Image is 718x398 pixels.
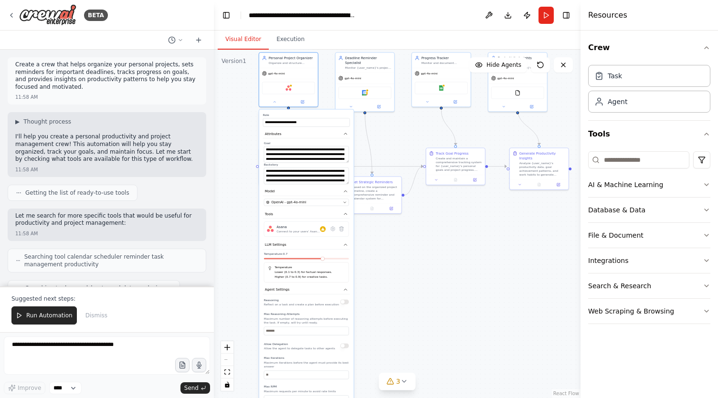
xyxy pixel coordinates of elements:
span: Hide Agents [486,61,521,69]
span: OpenAI - gpt-4o-mini [271,200,306,205]
span: Searching tool calendar scheduler reminder task management productivity [24,253,198,268]
div: Agent [608,97,627,106]
div: AI & Machine Learning [588,180,663,189]
button: Open in side panel [365,104,392,109]
button: Open in side panel [383,206,399,211]
button: Switch to previous chat [164,34,187,46]
div: BETA [84,10,108,21]
div: Integrations [588,256,628,265]
button: Tools [588,121,710,147]
button: Open in side panel [466,177,483,183]
div: Progress TrackerMonitor and document {user_name}'s progress on personal goals and projects by mai... [412,52,471,107]
div: File & Document [588,230,644,240]
h4: Resources [588,10,627,21]
span: Run Automation [26,312,73,319]
a: React Flow attribution [553,391,579,396]
button: Tools [263,209,350,219]
label: Role [263,113,350,117]
button: Open in side panel [442,99,469,105]
div: Track Goal Progress [436,151,469,156]
h5: Temperature [268,265,345,269]
div: Tools [588,147,710,332]
span: gpt-4o-mini [421,72,438,75]
button: Integrations [588,248,710,273]
button: No output available [362,206,382,211]
span: Thought process [23,118,71,126]
button: zoom in [221,341,233,354]
div: Generate Productivity Insights [519,151,566,160]
span: gpt-4o-mini [345,76,361,80]
span: 3 [396,377,401,386]
img: Asana [267,225,274,232]
p: Allow the agent to delegate tasks to other agents [264,346,335,350]
button: Database & Data [588,198,710,222]
img: FileReadTool [515,90,520,95]
button: Agent Settings [263,285,350,294]
div: Create and maintain a comprehensive tracking system for {user_name}'s personal goals and project ... [436,157,482,172]
button: Hide right sidebar [560,9,573,22]
span: LLM Settings [265,242,286,247]
button: toggle interactivity [221,378,233,391]
button: Model [263,187,350,196]
g: Edge from f5bdda2a-3971-46bd-8eae-c94b4c09a570 to 375c8c38-351e-45f7-b371-249c50c9b21b [488,164,507,169]
div: Productivity Insights AnalystAnalyze {user_name}'s productivity patterns, work habits, and goal a... [488,52,548,112]
button: File & Document [588,223,710,248]
button: Configure tool [328,224,337,233]
div: Web Scraping & Browsing [588,306,674,316]
div: Personal Project OrganizerOrganize and structure {user_name}'s personal projects by creating deta... [259,52,318,107]
button: Hide left sidebar [220,9,233,22]
div: Track Goal ProgressCreate and maintain a comprehensive tracking system for {user_name}'s personal... [426,147,486,185]
p: Create a crew that helps organize your personal projects, sets reminders for important deadlines,... [15,61,199,91]
button: Open in side panel [289,99,316,105]
span: Getting the list of ready-to-use tools [25,189,129,197]
div: Monitor {user_name}'s project deadlines and create strategic reminders and calendar events to ens... [345,66,391,70]
p: Higher (0.7 to 0.9) for creative tasks. [275,275,345,280]
div: Generate Productivity InsightsAnalyze {user_name}'s productivity data, goal achievement patterns,... [509,147,569,190]
div: Analyze {user_name}'s productivity data, goal achievement patterns, and work habits to generate a... [519,161,566,177]
span: gpt-4o-mini [497,76,514,80]
p: Maximum iterations before the agent must provide its best answer [264,361,349,368]
g: Edge from 203d8dda-e598-4b39-a14e-357e8d677b03 to f5bdda2a-3971-46bd-8eae-c94b4c09a570 [439,109,458,145]
nav: breadcrumb [249,10,356,20]
div: Monitor and document {user_name}'s progress on personal goals and projects by maintaining detaile... [422,61,468,65]
button: Execution [269,30,312,50]
p: I'll help you create a personal productivity and project management crew! This automation will he... [15,133,199,163]
div: 11:58 AM [15,166,38,173]
div: Personal Project Organizer [269,55,315,60]
label: Goal [264,141,349,145]
div: Task [608,71,622,81]
span: Attributes [265,131,282,136]
button: Search & Research [588,273,710,298]
span: Allow Delegation [264,342,288,346]
button: Click to speak your automation idea [192,358,206,372]
div: Deadline Reminder Specialist [345,55,391,65]
span: Model [265,189,275,194]
div: Set Strategic Reminders [352,179,393,184]
label: Max RPM [264,385,349,388]
button: Web Scraping & Browsing [588,299,710,324]
span: Searching tool spreadsheet excel data analysis csv [25,284,172,292]
g: Edge from d3ab6003-462c-4d1a-9353-6febbd1650b5 to 375c8c38-351e-45f7-b371-249c50c9b21b [515,109,541,145]
span: Reasoning [264,298,279,302]
p: Suggested next steps: [11,295,202,303]
div: 11:58 AM [15,230,38,237]
button: Open in side panel [518,104,545,109]
div: Connect to your users’ Asana accounts [276,230,320,233]
div: Progress Tracker [422,55,468,60]
p: Let me search for more specific tools that would be useful for productivity and project management: [15,212,199,227]
button: Crew [588,34,710,61]
div: Set Strategic RemindersBased on the organized project timeline, create a comprehensive reminder a... [342,176,402,214]
p: Lower (0.1 to 0.3) for factual responses. [275,270,345,275]
button: OpenAI - gpt-4o-mini [264,199,349,206]
g: Edge from dea36a71-df5b-46ef-b377-41e17adcaba4 to b8c8e314-c1ce-44e5-a6b8-934c6e82c381 [362,109,374,174]
g: Edge from 322767d7-3ed9-4409-9743-88d6bb7136d0 to f5bdda2a-3971-46bd-8eae-c94b4c09a570 [321,164,423,169]
div: Organize and structure {user_name}'s personal projects by creating detailed project plans, breaki... [269,61,315,65]
label: Max Iterations [264,356,349,360]
div: Database & Data [588,205,645,215]
div: Productivity Insights Analyst [498,55,544,65]
p: Maximum requests per minute to avoid rate limits [264,389,349,393]
label: Backstory [264,163,349,167]
button: Attributes [263,129,350,138]
button: AI & Machine Learning [588,172,710,197]
div: Deadline Reminder SpecialistMonitor {user_name}'s project deadlines and create strategic reminder... [335,52,395,112]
